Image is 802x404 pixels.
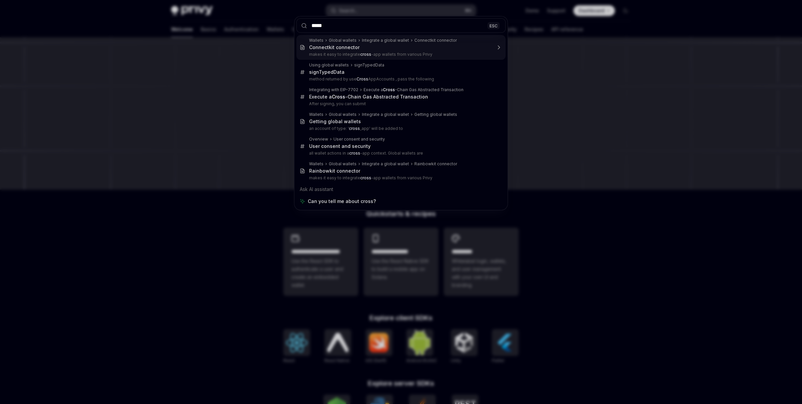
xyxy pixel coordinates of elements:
div: signTypedData [354,62,384,68]
div: Connectkit connector [309,44,360,50]
div: Integrate a global wallet [362,38,409,43]
div: Wallets [309,38,323,43]
p: After signing, you can submit [309,101,492,107]
p: method returned by use AppAccounts , pass the following [309,76,492,82]
b: Cross [383,87,395,92]
b: cross [360,52,371,57]
div: Integrate a global wallet [362,112,409,117]
div: Wallets [309,112,323,117]
b: cross [349,126,360,131]
div: Global wallets [329,112,357,117]
span: Can you tell me about cross? [308,198,376,205]
b: cross [349,151,360,156]
div: Execute a -Chain Gas Abstracted Transaction [364,87,463,92]
div: Execute a -Chain Gas Abstracted Transaction [309,94,428,100]
b: Cross [332,94,345,99]
div: Rainbowkit connector [309,168,360,174]
p: an account of type: ' _app' will be added to [309,126,492,131]
div: Global wallets [329,38,357,43]
div: Integrate a global wallet [362,161,409,167]
div: ESC [488,22,500,29]
p: all wallet actions in a -app context. Global wallets are [309,151,492,156]
div: Integrating with EIP-7702 [309,87,358,92]
div: Getting global wallets [414,112,457,117]
div: Connectkit connector [414,38,457,43]
div: User consent and security [333,137,385,142]
div: Overview [309,137,328,142]
div: Wallets [309,161,323,167]
div: Rainbowkit connector [414,161,457,167]
div: Getting global wallets [309,119,361,125]
b: cross [360,175,371,180]
p: makes it easy to integrate -app wallets from various Privy [309,52,492,57]
div: User consent and security [309,143,371,149]
div: Global wallets [329,161,357,167]
p: makes it easy to integrate -app wallets from various Privy [309,175,492,181]
div: Ask AI assistant [296,183,506,195]
div: Using global wallets [309,62,349,68]
b: Cross [357,76,368,81]
div: signTypedData [309,69,345,75]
